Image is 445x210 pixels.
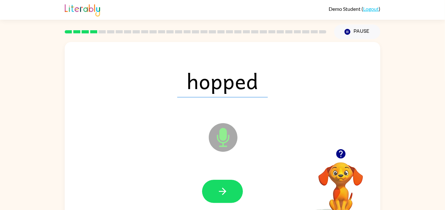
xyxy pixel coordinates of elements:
span: hopped [177,64,268,97]
div: ( ) [329,6,380,12]
span: Demo Student [329,6,361,12]
a: Logout [363,6,379,12]
img: Literably [65,3,100,17]
button: Pause [334,24,380,39]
